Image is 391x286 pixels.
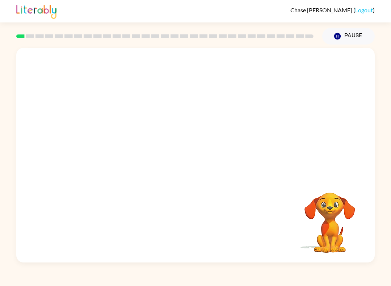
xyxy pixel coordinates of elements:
[290,7,353,13] span: Chase [PERSON_NAME]
[322,28,375,45] button: Pause
[290,7,375,13] div: ( )
[16,3,56,19] img: Literably
[355,7,373,13] a: Logout
[294,181,366,254] video: Your browser must support playing .mp4 files to use Literably. Please try using another browser.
